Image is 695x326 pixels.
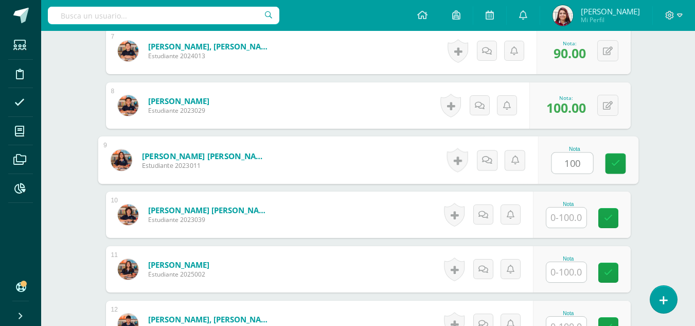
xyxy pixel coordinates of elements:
img: 6011655a253fe4642b04a9e847e70f74.png [111,149,132,170]
img: f5c04c1f791a98eaa22ba2c1e61956ed.png [118,259,138,280]
span: Estudiante 2025002 [148,270,209,279]
span: 90.00 [554,44,586,62]
span: Mi Perfil [581,15,640,24]
input: Busca un usuario... [48,7,279,24]
a: [PERSON_NAME] [PERSON_NAME] [148,205,272,215]
img: 8a2d8b7078a2d6841caeaa0cd41511da.png [553,5,573,26]
a: [PERSON_NAME] [148,260,209,270]
div: Nota [551,146,598,152]
span: 100.00 [546,99,586,116]
span: Estudiante 2023011 [141,161,269,170]
img: f43e27e3ed8d81362cd13648f0beaef1.png [118,41,138,61]
span: [PERSON_NAME] [581,6,640,16]
a: [PERSON_NAME] [148,96,209,106]
span: Estudiante 2023029 [148,106,209,115]
div: Nota [546,201,591,207]
span: Estudiante 2023039 [148,215,272,224]
div: Nota: [546,94,586,101]
span: Estudiante 2024013 [148,52,272,60]
input: 0-100.0 [551,153,593,174]
div: Nota: [554,40,586,47]
input: 0-100.0 [546,262,586,282]
img: 76fb2a23087001adc88b778af72596ec.png [118,95,138,116]
input: 0-100.0 [546,208,586,228]
img: f92229164b3211a27ea1c26048c3b614.png [118,204,138,225]
div: Nota [546,311,591,316]
a: [PERSON_NAME], [PERSON_NAME] [148,314,272,324]
a: [PERSON_NAME], [PERSON_NAME] [148,41,272,52]
div: Nota [546,256,591,262]
a: [PERSON_NAME] [PERSON_NAME] [141,150,269,161]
